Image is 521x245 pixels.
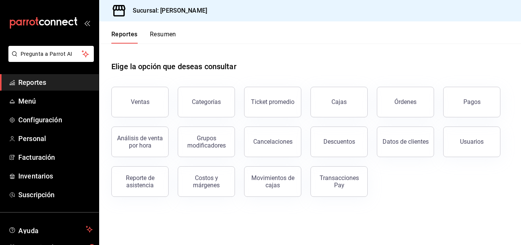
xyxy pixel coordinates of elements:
[116,135,164,149] div: Análisis de venta por hora
[183,174,230,189] div: Costos y márgenes
[178,87,235,117] button: Categorías
[244,166,301,197] button: Movimientos de cajas
[8,46,94,62] button: Pregunta a Parrot AI
[443,127,500,157] button: Usuarios
[331,97,347,107] div: Cajas
[18,96,93,106] span: Menú
[310,87,368,117] a: Cajas
[310,127,368,157] button: Descuentos
[111,87,169,117] button: Ventas
[253,138,293,145] div: Cancelaciones
[150,31,176,44] button: Resumen
[460,138,484,145] div: Usuarios
[111,166,169,197] button: Reporte de asistencia
[183,135,230,149] div: Grupos modificadores
[18,190,93,200] span: Suscripción
[249,174,296,189] div: Movimientos de cajas
[127,6,207,15] h3: Sucursal: [PERSON_NAME]
[244,127,301,157] button: Cancelaciones
[178,127,235,157] button: Grupos modificadores
[18,77,93,88] span: Reportes
[21,50,82,58] span: Pregunta a Parrot AI
[18,115,93,125] span: Configuración
[5,55,94,63] a: Pregunta a Parrot AI
[443,87,500,117] button: Pagos
[111,127,169,157] button: Análisis de venta por hora
[84,20,90,26] button: open_drawer_menu
[18,152,93,162] span: Facturación
[377,87,434,117] button: Órdenes
[383,138,429,145] div: Datos de clientes
[116,174,164,189] div: Reporte de asistencia
[394,98,416,105] div: Órdenes
[18,171,93,181] span: Inventarios
[323,138,355,145] div: Descuentos
[463,98,481,105] div: Pagos
[178,166,235,197] button: Costos y márgenes
[111,61,236,72] h1: Elige la opción que deseas consultar
[131,98,150,105] div: Ventas
[377,127,434,157] button: Datos de clientes
[315,174,363,189] div: Transacciones Pay
[244,87,301,117] button: Ticket promedio
[192,98,221,105] div: Categorías
[18,225,83,234] span: Ayuda
[251,98,294,105] div: Ticket promedio
[111,31,138,44] button: Reportes
[310,166,368,197] button: Transacciones Pay
[111,31,176,44] div: navigation tabs
[18,133,93,144] span: Personal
